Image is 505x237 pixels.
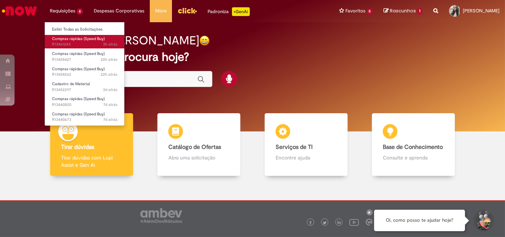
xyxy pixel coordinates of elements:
[45,80,125,94] a: Aberto R13452297 : Cadastro de Material
[44,22,125,126] ul: Requisições
[140,208,182,223] img: logo_footer_ambev_rotulo_gray.png
[45,35,125,48] a: Aberto R13461243 : Compras rápidas (Speed Buy)
[38,113,145,176] a: Tirar dúvidas Tirar dúvidas com Lupi Assist e Gen Ai
[463,8,500,14] span: [PERSON_NAME]
[103,102,117,107] time: 22/08/2025 16:28:09
[383,143,443,151] b: Base de Conhecimento
[61,154,122,169] p: Tirar dúvidas com Lupi Assist e Gen Ai
[52,51,105,56] span: Compras rápidas (Speed Buy)
[103,87,117,92] span: 3d atrás
[101,72,117,77] span: 22h atrás
[52,87,117,93] span: R13452297
[168,143,221,151] b: Catálogo de Ofertas
[345,7,365,15] span: Favoritos
[101,57,117,62] span: 22h atrás
[101,72,117,77] time: 28/08/2025 14:31:36
[45,65,125,79] a: Aberto R13458262 : Compras rápidas (Speed Buy)
[417,8,422,15] span: 1
[52,57,117,63] span: R13458427
[366,219,372,225] img: logo_footer_workplace.png
[52,36,105,42] span: Compras rápidas (Speed Buy)
[155,7,167,15] span: More
[45,110,125,124] a: Aberto R13440673 : Compras rápidas (Speed Buy)
[103,102,117,107] span: 7d atrás
[94,7,144,15] span: Despesas Corporativas
[337,221,341,225] img: logo_footer_linkedin.png
[103,42,117,47] span: 3h atrás
[45,25,125,33] a: Exibir Todas as Solicitações
[472,210,494,232] button: Iniciar Conversa de Suporte
[103,42,117,47] time: 29/08/2025 09:55:25
[349,217,359,227] img: logo_footer_youtube.png
[103,117,117,122] time: 22/08/2025 16:04:34
[50,7,75,15] span: Requisições
[52,111,105,117] span: Compras rápidas (Speed Buy)
[199,35,210,46] img: happy-face.png
[177,5,197,16] img: click_logo_yellow_360x200.png
[383,154,444,161] p: Consulte e aprenda
[101,57,117,62] time: 28/08/2025 14:55:16
[276,154,337,161] p: Encontre ajuda
[276,143,313,151] b: Serviços de TI
[52,72,117,78] span: R13458262
[1,4,38,18] img: ServiceNow
[45,50,125,63] a: Aberto R13458427 : Compras rápidas (Speed Buy)
[168,154,229,161] p: Abra uma solicitação
[77,8,83,15] span: 6
[390,7,416,14] span: Rascunhos
[232,7,250,16] p: +GenAi
[384,8,422,15] a: Rascunhos
[360,113,467,176] a: Base de Conhecimento Consulte e aprenda
[52,51,453,63] h2: O que você procura hoje?
[253,113,360,176] a: Serviços de TI Encontre ajuda
[45,95,125,108] a: Aberto R13440820 : Compras rápidas (Speed Buy)
[61,143,94,151] b: Tirar dúvidas
[374,210,465,231] div: Oi, como posso te ajudar hoje?
[103,117,117,122] span: 7d atrás
[367,8,373,15] span: 5
[52,42,117,47] span: R13461243
[52,66,105,72] span: Compras rápidas (Speed Buy)
[103,87,117,92] time: 27/08/2025 12:54:17
[52,117,117,123] span: R13440673
[323,221,326,225] img: logo_footer_twitter.png
[52,96,105,102] span: Compras rápidas (Speed Buy)
[208,7,250,16] div: Padroniza
[309,221,312,225] img: logo_footer_facebook.png
[52,102,117,108] span: R13440820
[52,81,90,87] span: Cadastro de Material
[145,113,253,176] a: Catálogo de Ofertas Abra uma solicitação
[52,34,199,47] h2: Boa tarde, [PERSON_NAME]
